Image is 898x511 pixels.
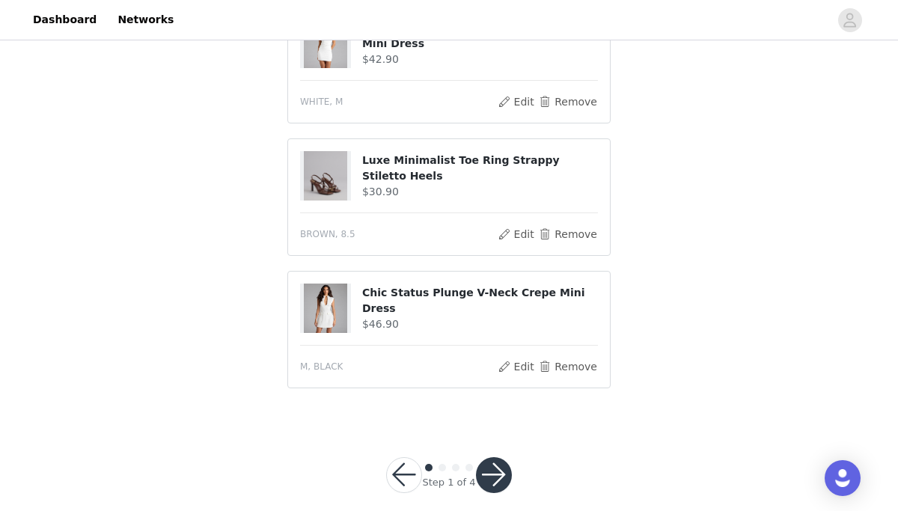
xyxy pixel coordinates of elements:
h4: Chic Status Plunge V-Neck Crepe Mini Dress [362,285,598,316]
h4: $30.90 [362,184,598,200]
button: Remove [538,93,598,111]
h4: $42.90 [362,52,598,67]
span: M, BLACK [300,360,343,373]
button: Remove [538,225,598,243]
a: Dashboard [24,3,106,37]
div: avatar [843,8,857,32]
span: BROWN, 8.5 [300,227,355,241]
img: Luxe Minimalist Toe Ring Strappy Stiletto Heels [304,151,347,201]
img: Chic Status Plunge V-Neck Crepe Mini Dress [304,284,347,333]
a: Networks [109,3,183,37]
div: Step 1 of 4 [422,475,475,490]
button: Edit [497,93,535,111]
h4: $46.90 [362,316,598,332]
div: Open Intercom Messenger [825,460,861,496]
button: Edit [497,225,535,243]
span: WHITE, M [300,95,343,108]
img: Chic Day Crew Neck Bodycon Crepe Mini Dress [304,19,347,68]
button: Remove [538,358,598,376]
button: Edit [497,358,535,376]
h4: Luxe Minimalist Toe Ring Strappy Stiletto Heels [362,153,598,184]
